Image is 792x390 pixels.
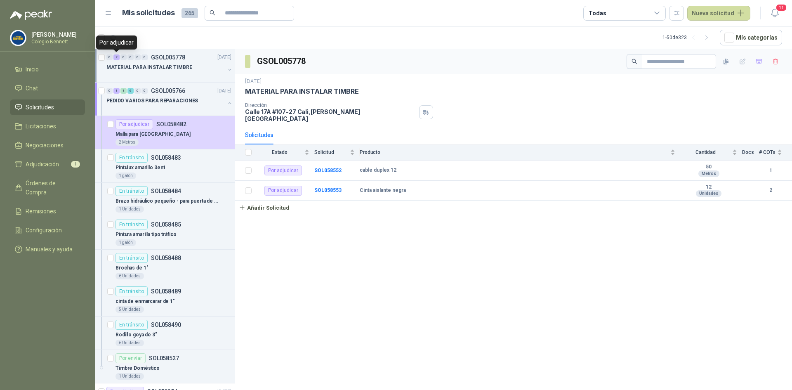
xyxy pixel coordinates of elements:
[115,239,136,246] div: 1 galón
[10,222,85,238] a: Configuración
[151,255,181,261] p: SOL058488
[115,286,148,296] div: En tránsito
[141,54,148,60] div: 0
[151,88,185,94] p: GSOL005766
[314,144,360,161] th: Solicitud
[149,355,179,361] p: SOL058527
[127,88,134,94] div: 6
[26,160,59,169] span: Adjudicación
[245,87,359,96] p: MATERIAL PARA INSTALAR TIMBRE
[680,184,737,191] b: 12
[217,54,231,61] p: [DATE]
[26,65,39,74] span: Inicio
[120,88,127,94] div: 1
[106,52,233,79] a: 0 2 0 0 0 0 GSOL005778[DATE] MATERIAL PARA INSTALAR TIMBRE
[151,188,181,194] p: SOL058484
[257,149,303,155] span: Estado
[151,288,181,294] p: SOL058489
[245,78,262,85] p: [DATE]
[696,190,721,197] div: Unidades
[360,187,406,194] b: Cinta aislante negra
[71,161,80,168] span: 1
[115,231,177,239] p: Pintura amarilla tipo tráfico
[115,306,144,313] div: 5 Unidades
[115,153,148,163] div: En tránsito
[314,187,342,193] a: SOL058553
[115,353,146,363] div: Por enviar
[10,175,85,200] a: Órdenes de Compra
[115,340,144,346] div: 6 Unidades
[10,137,85,153] a: Negociaciones
[151,54,185,60] p: GSOL005778
[26,207,56,216] span: Remisiones
[10,156,85,172] a: Adjudicación1
[115,298,175,305] p: cinta de enmarcarar de 1"
[589,9,606,18] div: Todas
[26,179,77,197] span: Órdenes de Compra
[106,97,198,105] p: PEDIDO VARIOS PARA REPARACIONES
[95,116,235,149] a: Por adjudicarSOL058482Malla para [GEOGRAPHIC_DATA]2 Metros
[26,103,54,112] span: Solicitudes
[127,54,134,60] div: 0
[687,6,750,21] button: Nueva solicitud
[106,64,192,71] p: MATERIAL PARA INSTALAR TIMBRE
[95,350,235,383] a: Por enviarSOL058527Timbre Doméstico1 Unidades
[113,54,120,60] div: 2
[95,183,235,216] a: En tránsitoSOL058484Brazo hidráulico pequeño - para puerta de aproxi.80k1 Unidades
[26,141,64,150] span: Negociaciones
[115,220,148,229] div: En tránsito
[759,149,775,155] span: # COTs
[698,170,719,177] div: Metros
[113,88,120,94] div: 1
[10,241,85,257] a: Manuales y ayuda
[115,119,153,129] div: Por adjudicar
[134,88,141,94] div: 0
[680,164,737,170] b: 50
[31,39,83,44] p: Colegio Bennett
[106,86,233,112] a: 0 1 1 6 0 0 GSOL005766[DATE] PEDIDO VARIOS PARA REPARACIONES
[151,222,181,227] p: SOL058485
[115,186,148,196] div: En tránsito
[10,80,85,96] a: Chat
[759,144,792,161] th: # COTs
[217,87,231,95] p: [DATE]
[156,121,186,127] p: SOL058482
[235,201,792,215] a: Añadir Solicitud
[115,253,148,263] div: En tránsito
[120,54,127,60] div: 0
[115,130,191,138] p: Malla para [GEOGRAPHIC_DATA]
[95,216,235,250] a: En tránsitoSOL058485Pintura amarilla tipo tráfico1 galón
[115,331,157,339] p: Rodillo goya de 3"
[115,364,160,372] p: Timbre Doméstico
[95,250,235,283] a: En tránsitoSOL058488Brochas de 1"6 Unidades
[115,373,144,380] div: 1 Unidades
[257,144,314,161] th: Estado
[115,206,144,213] div: 1 Unidades
[245,102,416,108] p: Dirección
[10,10,52,20] img: Logo peakr
[31,32,83,38] p: [PERSON_NAME]
[257,55,307,68] h3: GSOL005778
[115,197,218,205] p: Brazo hidráulico pequeño - para puerta de aproxi.80k
[245,108,416,122] p: Calle 17A #107-27 Cali , [PERSON_NAME][GEOGRAPHIC_DATA]
[759,187,782,194] b: 2
[210,10,215,16] span: search
[26,226,62,235] span: Configuración
[767,6,782,21] button: 11
[314,168,342,173] a: SOL058552
[680,149,731,155] span: Cantidad
[115,164,166,172] p: Pintulux amarillo 3en1
[632,59,637,64] span: search
[360,149,669,155] span: Producto
[95,149,235,183] a: En tránsitoSOL058483Pintulux amarillo 3en11 galón
[742,144,759,161] th: Docs
[10,118,85,134] a: Licitaciones
[26,245,73,254] span: Manuales y ayuda
[95,283,235,317] a: En tránsitoSOL058489cinta de enmarcarar de 1"5 Unidades
[151,155,181,161] p: SOL058483
[115,320,148,330] div: En tránsito
[10,61,85,77] a: Inicio
[26,122,56,131] span: Licitaciones
[181,8,198,18] span: 265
